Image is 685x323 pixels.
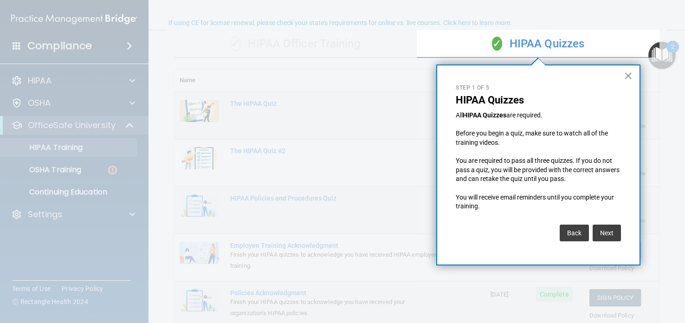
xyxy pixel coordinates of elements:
[593,225,621,241] button: Next
[456,193,621,211] p: You will receive email reminders until you complete your training.
[456,84,621,92] p: Step 1 of 5
[456,129,621,147] p: Before you begin a quiz, make sure to watch all of the training videos.
[417,30,659,58] div: HIPAA Quizzes
[456,111,463,119] span: All
[624,68,633,83] button: Close
[639,259,674,294] iframe: Drift Widget Chat Controller
[456,94,621,106] p: HIPAA Quizzes
[648,42,676,69] button: Open Resource Center, 2 new notifications
[560,225,589,241] button: Back
[492,37,502,51] span: ✓
[456,156,621,184] p: You are required to pass all three quizzes. If you do not pass a quiz, you will be provided with ...
[506,111,543,119] span: are required.
[463,111,506,119] strong: HIPAA Quizzes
